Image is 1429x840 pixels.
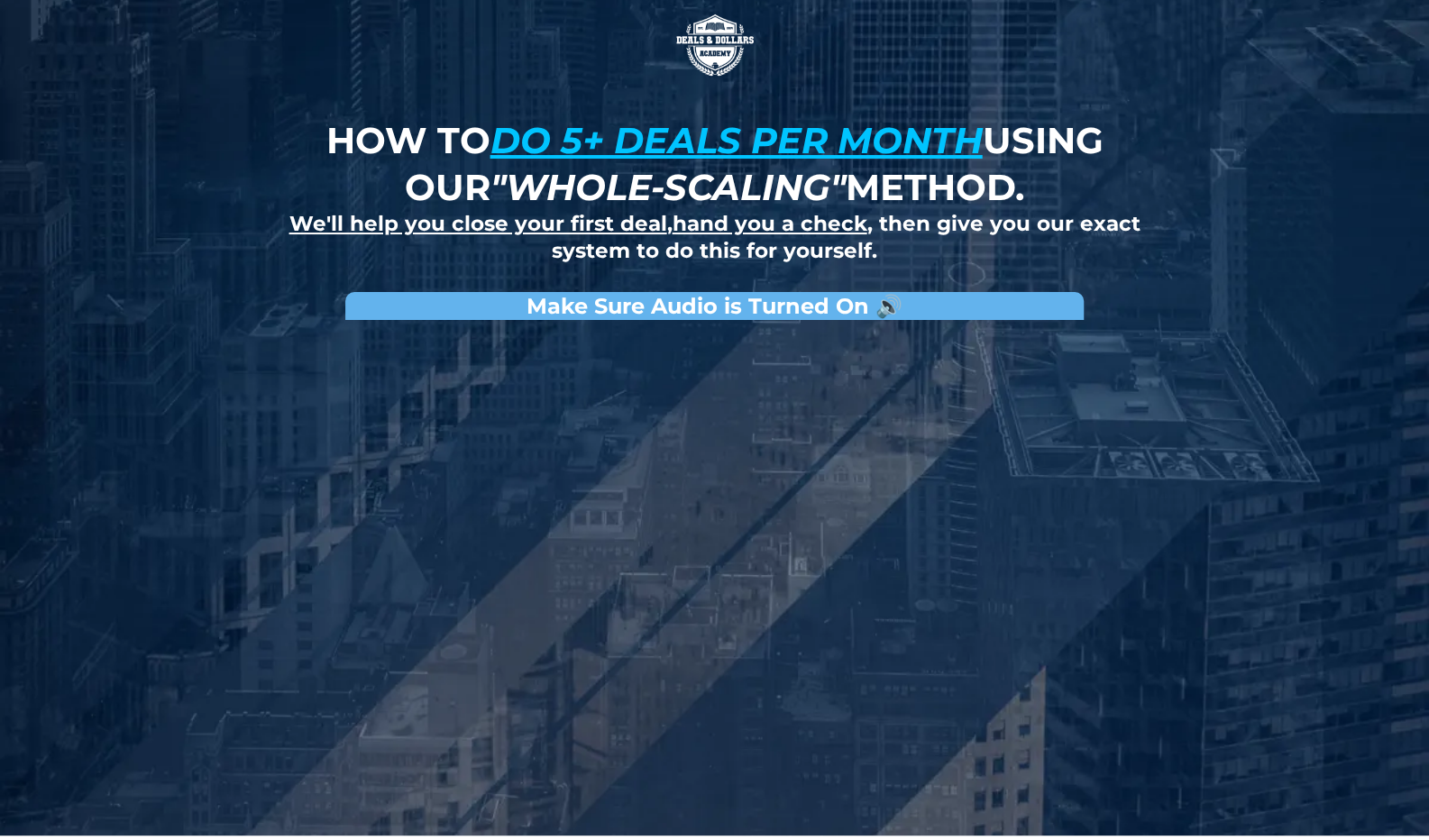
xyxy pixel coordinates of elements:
strong: , , then give you our exact system to do this for yourself. [289,211,1140,263]
u: We'll help you close your first deal [289,211,666,236]
u: do 5+ deals per month [490,118,982,162]
strong: Make Sure Audio is Turned On 🔊 [527,293,902,319]
em: "whole-scaling" [490,165,846,209]
u: hand you a check [672,211,866,236]
strong: How to using our method. [325,118,1103,209]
